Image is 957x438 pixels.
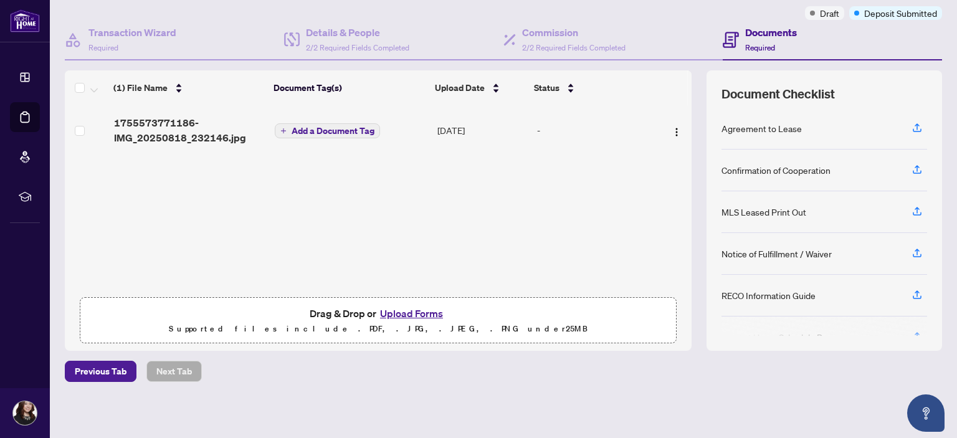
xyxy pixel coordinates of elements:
[275,123,380,139] button: Add a Document Tag
[864,6,937,20] span: Deposit Submitted
[306,25,409,40] h4: Details & People
[432,105,532,155] td: [DATE]
[13,401,37,425] img: Profile Icon
[376,305,447,321] button: Upload Forms
[721,247,832,260] div: Notice of Fulfillment / Waiver
[10,9,40,32] img: logo
[113,81,168,95] span: (1) File Name
[88,43,118,52] span: Required
[292,126,374,135] span: Add a Document Tag
[310,305,447,321] span: Drag & Drop or
[306,43,409,52] span: 2/2 Required Fields Completed
[721,205,806,219] div: MLS Leased Print Out
[721,85,835,103] span: Document Checklist
[75,361,126,381] span: Previous Tab
[667,120,687,140] button: Logo
[80,298,676,344] span: Drag & Drop orUpload FormsSupported files include .PDF, .JPG, .JPEG, .PNG under25MB
[65,361,136,382] button: Previous Tab
[108,70,269,105] th: (1) File Name
[721,288,816,302] div: RECO Information Guide
[280,128,287,134] span: plus
[88,321,669,336] p: Supported files include .PDF, .JPG, .JPEG, .PNG under 25 MB
[114,115,265,145] span: 1755573771186-IMG_20250818_232146.jpg
[721,121,802,135] div: Agreement to Lease
[88,25,176,40] h4: Transaction Wizard
[534,81,559,95] span: Status
[672,127,682,137] img: Logo
[537,123,652,137] div: -
[907,394,945,432] button: Open asap
[269,70,430,105] th: Document Tag(s)
[745,25,797,40] h4: Documents
[435,81,485,95] span: Upload Date
[522,43,626,52] span: 2/2 Required Fields Completed
[745,43,775,52] span: Required
[529,70,653,105] th: Status
[146,361,202,382] button: Next Tab
[430,70,529,105] th: Upload Date
[522,25,626,40] h4: Commission
[275,123,380,138] button: Add a Document Tag
[820,6,839,20] span: Draft
[721,163,831,177] div: Confirmation of Cooperation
